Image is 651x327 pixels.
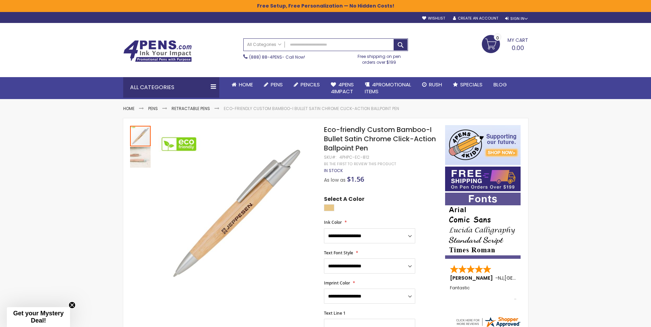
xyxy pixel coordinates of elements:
[450,286,516,300] div: Fantastic
[417,77,447,92] a: Rush
[445,167,521,191] img: Free shipping on orders over $199
[493,81,507,88] span: Blog
[339,155,369,160] div: 4PHPC-EC-812
[324,125,436,153] span: Eco-friendly Custom Bamboo-I Bullet Satin Chrome Click-Action Ballpoint Pen
[249,54,282,60] a: (888) 88-4PENS
[271,81,283,88] span: Pens
[324,168,343,173] span: In stock
[130,147,151,168] img: Eco-friendly Custom Bamboo-I Bullet Satin Chrome Click-Action Ballpoint Pen
[244,39,285,50] a: All Categories
[288,77,325,92] a: Pencils
[13,310,63,324] span: Get your Mystery Deal!
[7,307,70,327] div: Get your Mystery Deal!Close teaser
[224,106,399,111] li: Eco-friendly Custom Bamboo-I Bullet Satin Chrome Click-Action Ballpoint Pen
[365,81,411,95] span: 4PROMOTIONAL ITEMS
[324,250,353,256] span: Text Font Style
[301,81,320,88] span: Pencils
[158,135,315,292] img: Eco-friendly Custom Bamboo-I Bullet Satin Chrome Click-Action Ballpoint Pen
[496,35,499,41] span: 0
[324,280,350,286] span: Imprint Color
[325,77,359,99] a: 4Pens4impact
[324,310,346,316] span: Text Line 1
[324,195,364,205] span: Select A Color
[495,275,555,281] span: - ,
[447,77,488,92] a: Specials
[359,77,417,99] a: 4PROMOTIONALITEMS
[123,77,219,98] div: All Categories
[148,106,158,111] a: Pens
[258,77,288,92] a: Pens
[445,193,521,259] img: font-personalization-examples
[482,35,528,52] a: 0.00 0
[324,219,342,225] span: Ink Color
[324,154,337,160] strong: SKU
[350,51,408,65] div: Free shipping on pen orders over $199
[324,204,334,211] div: Bamboo
[123,40,192,62] img: 4Pens Custom Pens and Promotional Products
[249,54,305,60] span: - Call Now!
[512,44,524,52] span: 0.00
[429,81,442,88] span: Rush
[324,168,343,173] div: Availability
[130,125,151,146] div: Eco-friendly Custom Bamboo-I Bullet Satin Chrome Click-Action Ballpoint Pen
[450,275,495,281] span: [PERSON_NAME]
[69,302,75,308] button: Close teaser
[505,16,528,21] div: Sign In
[324,177,346,183] span: As low as
[172,106,210,111] a: Retractable Pens
[488,77,512,92] a: Blog
[226,77,258,92] a: Home
[460,81,483,88] span: Specials
[331,81,354,95] span: 4Pens 4impact
[324,161,396,167] a: Be the first to review this product
[130,146,151,168] div: Eco-friendly Custom Bamboo-I Bullet Satin Chrome Click-Action Ballpoint Pen
[453,16,498,21] a: Create an Account
[422,16,445,21] a: Wishlist
[247,42,281,47] span: All Categories
[239,81,253,88] span: Home
[445,125,521,165] img: 4pens 4 kids
[347,174,364,184] span: $1.56
[123,106,135,111] a: Home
